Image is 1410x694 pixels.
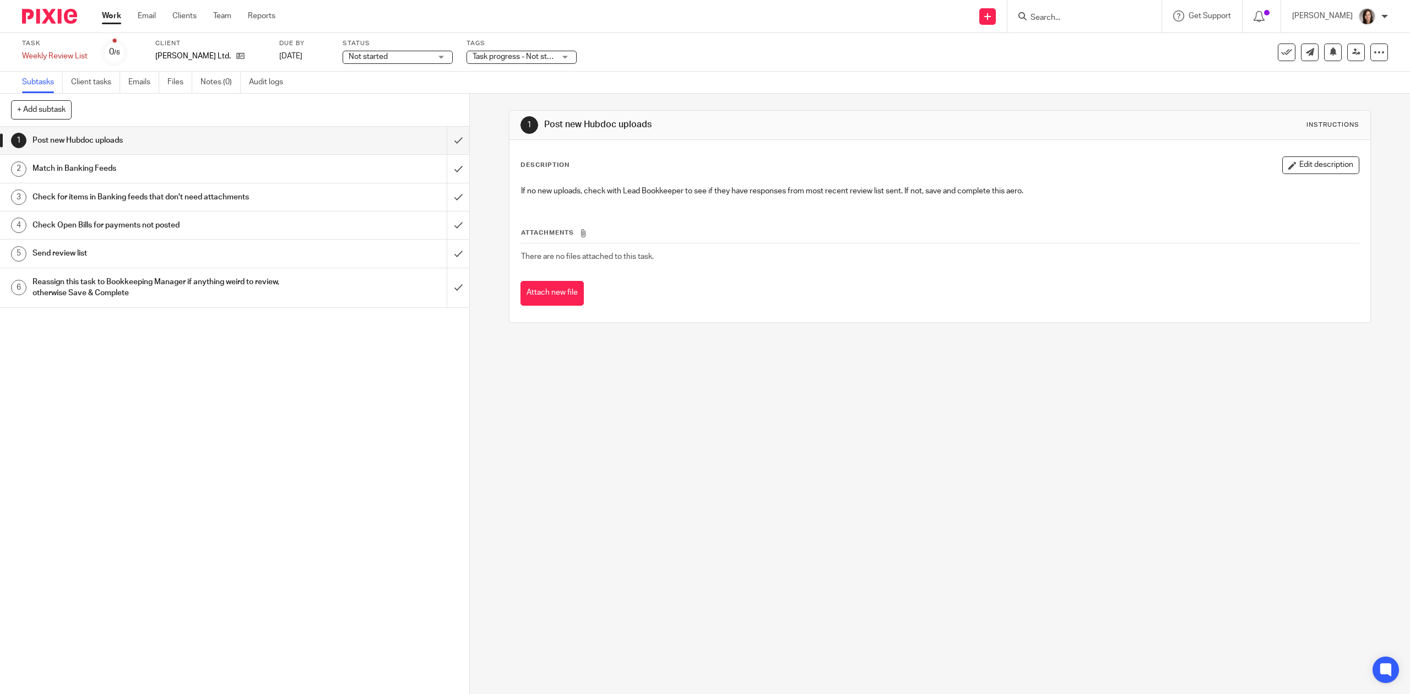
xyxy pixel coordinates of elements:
div: 5 [11,246,26,262]
div: 6 [11,280,26,295]
label: Tags [467,39,577,48]
h1: Reassign this task to Bookkeeping Manager if anything weird to review, otherwise Save & Complete [32,274,301,302]
a: Audit logs [249,72,291,93]
a: Files [167,72,192,93]
p: If no new uploads, check with Lead Bookkeeper to see if they have responses from most recent revi... [521,186,1358,197]
input: Search [1029,13,1129,23]
div: 2 [11,161,26,177]
div: 0 [109,46,120,58]
div: 1 [520,116,538,134]
p: [PERSON_NAME] [1292,10,1353,21]
a: Emails [128,72,159,93]
h1: Match in Banking Feeds [32,160,301,177]
span: Not started [349,53,388,61]
label: Status [343,39,453,48]
label: Due by [279,39,329,48]
div: 4 [11,218,26,233]
p: [PERSON_NAME] Ltd. [155,51,231,62]
p: Description [520,161,570,170]
div: Instructions [1306,121,1359,129]
button: + Add subtask [11,100,72,119]
a: Reports [248,10,275,21]
label: Client [155,39,265,48]
span: Attachments [521,230,574,236]
a: Email [138,10,156,21]
button: Attach new file [520,281,584,306]
a: Clients [172,10,197,21]
img: Danielle%20photo.jpg [1358,8,1376,25]
h1: Post new Hubdoc uploads [544,119,963,131]
a: Team [213,10,231,21]
button: Edit description [1282,156,1359,174]
h1: Check for items in Banking feeds that don't need attachments [32,189,301,205]
h1: Post new Hubdoc uploads [32,132,301,149]
a: Work [102,10,121,21]
label: Task [22,39,88,48]
h1: Check Open Bills for payments not posted [32,217,301,234]
span: [DATE] [279,52,302,60]
span: Task progress - Not started + 1 [473,53,577,61]
a: Notes (0) [200,72,241,93]
a: Subtasks [22,72,63,93]
img: Pixie [22,9,77,24]
div: Weekly Review List [22,51,88,62]
small: /6 [114,50,120,56]
span: Get Support [1189,12,1231,20]
span: There are no files attached to this task. [521,253,654,261]
a: Client tasks [71,72,120,93]
div: 3 [11,189,26,205]
div: 1 [11,133,26,148]
h1: Send review list [32,245,301,262]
